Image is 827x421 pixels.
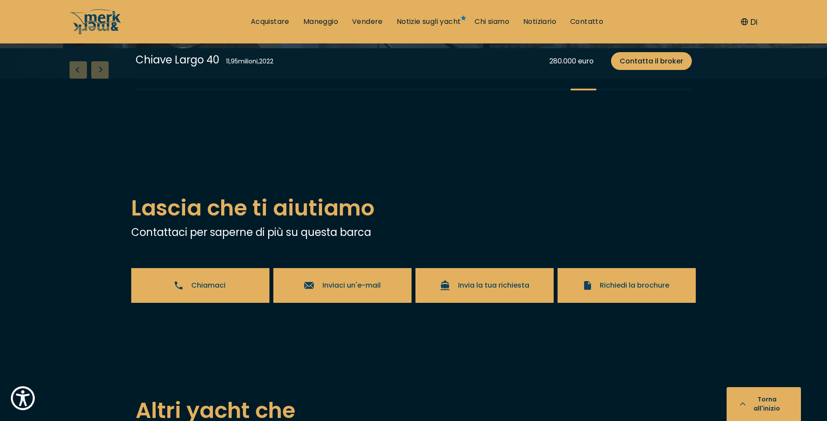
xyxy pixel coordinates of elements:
[415,268,554,303] a: Invia la tua richiesta
[70,27,122,37] a: /
[131,192,375,223] font: Lascia che ti aiutiamo
[397,17,461,27] a: Notizie sugli yacht
[322,280,381,290] font: Inviaci un'e-mail
[136,53,219,67] font: Chiave Largo 40
[751,17,757,27] font: Di
[727,387,801,421] button: Torna all'inizio
[611,52,692,70] a: Contatta il broker
[458,280,529,290] font: Invia la tua richiesta
[549,56,594,66] font: 280.000 euro
[741,16,757,28] button: Di
[523,17,556,27] a: Notiziario
[226,57,238,66] font: 11,95
[131,268,270,303] a: Chiamaci
[238,57,258,66] font: milioni
[754,395,780,413] font: Torna all'inizio
[475,17,509,27] a: Chi siamo
[9,384,37,412] button: Show Accessibility Preferences
[558,268,696,303] a: Richiedi la brochure
[258,57,259,66] font: ,
[273,268,412,303] a: Inviaci un'e-mail
[251,17,289,27] a: Acquistare
[303,17,338,27] a: Maneggio
[259,57,273,66] font: 2022
[191,280,226,290] font: Chiamaci
[620,56,683,66] font: Contatta il broker
[352,17,383,27] a: Vendere
[131,225,371,239] font: Contattaci per saperne di più su questa barca
[570,17,603,27] a: Contatto
[600,280,669,290] font: Richiedi la brochure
